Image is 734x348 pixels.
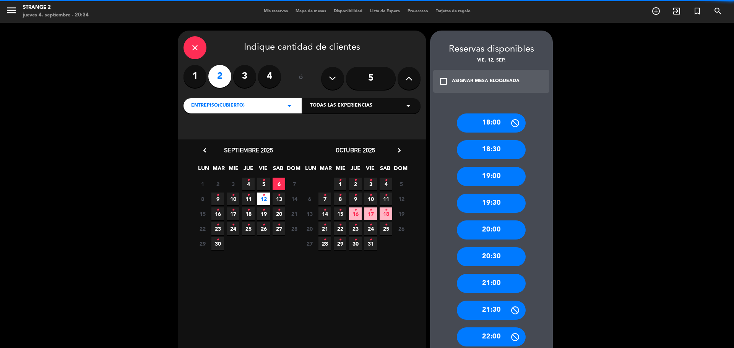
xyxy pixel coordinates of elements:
[672,6,681,16] i: exit_to_app
[349,237,362,250] span: 30
[216,234,219,246] i: •
[385,174,387,186] i: •
[385,189,387,201] i: •
[287,164,299,176] span: DOM
[369,204,372,216] i: •
[224,146,273,154] span: septiembre 2025
[339,204,341,216] i: •
[349,164,362,176] span: JUE
[334,178,346,190] span: 1
[197,164,210,176] span: LUN
[278,219,280,231] i: •
[336,146,375,154] span: octubre 2025
[339,234,341,246] i: •
[364,164,377,176] span: VIE
[457,247,526,266] div: 20:30
[191,102,245,110] span: Entrepiso(Cubierto)
[227,178,239,190] span: 3
[288,222,300,235] span: 28
[211,193,224,205] span: 9
[247,174,250,186] i: •
[232,219,234,231] i: •
[273,207,285,220] span: 20
[242,222,255,235] span: 25
[273,178,285,190] span: 6
[395,207,408,220] span: 19
[354,219,357,231] i: •
[227,164,240,176] span: MIE
[395,178,408,190] span: 5
[242,178,255,190] span: 4
[457,220,526,240] div: 20:00
[6,5,17,16] i: menu
[318,193,331,205] span: 7
[262,204,265,216] i: •
[23,4,89,11] div: Strange 2
[318,222,331,235] span: 21
[273,222,285,235] span: 27
[196,207,209,220] span: 15
[349,178,362,190] span: 2
[323,204,326,216] i: •
[303,222,316,235] span: 20
[289,65,313,92] div: ó
[260,9,292,13] span: Mis reservas
[257,193,270,205] span: 12
[339,189,341,201] i: •
[196,237,209,250] span: 29
[651,6,661,16] i: add_circle_outline
[216,219,219,231] i: •
[211,178,224,190] span: 2
[364,178,377,190] span: 3
[201,146,209,154] i: chevron_left
[439,77,448,86] i: check_box_outline_blank
[285,101,294,110] i: arrow_drop_down
[278,204,280,216] i: •
[183,36,421,59] div: Indique cantidad de clientes
[278,189,280,201] i: •
[303,207,316,220] span: 13
[364,207,377,220] span: 17
[404,101,413,110] i: arrow_drop_down
[273,193,285,205] span: 13
[262,219,265,231] i: •
[349,207,362,220] span: 16
[385,204,387,216] i: •
[457,140,526,159] div: 18:30
[323,219,326,231] i: •
[369,189,372,201] i: •
[339,219,341,231] i: •
[430,42,553,57] div: Reservas disponibles
[258,65,281,88] label: 4
[257,222,270,235] span: 26
[379,164,391,176] span: SAB
[262,189,265,201] i: •
[310,102,372,110] span: Todas las experiencias
[257,178,270,190] span: 5
[216,189,219,201] i: •
[334,193,346,205] span: 8
[319,164,332,176] span: MAR
[693,6,702,16] i: turned_in_not
[262,174,265,186] i: •
[196,222,209,235] span: 22
[380,207,392,220] span: 18
[364,222,377,235] span: 24
[366,9,404,13] span: Lista de Espera
[395,222,408,235] span: 26
[457,113,526,133] div: 18:00
[183,65,206,88] label: 1
[334,222,346,235] span: 22
[208,65,231,88] label: 2
[457,327,526,346] div: 22:00
[242,193,255,205] span: 11
[354,234,357,246] i: •
[227,193,239,205] span: 10
[242,164,255,176] span: JUE
[354,174,357,186] i: •
[288,178,300,190] span: 7
[318,207,331,220] span: 14
[211,237,224,250] span: 30
[380,178,392,190] span: 4
[272,164,284,176] span: SAB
